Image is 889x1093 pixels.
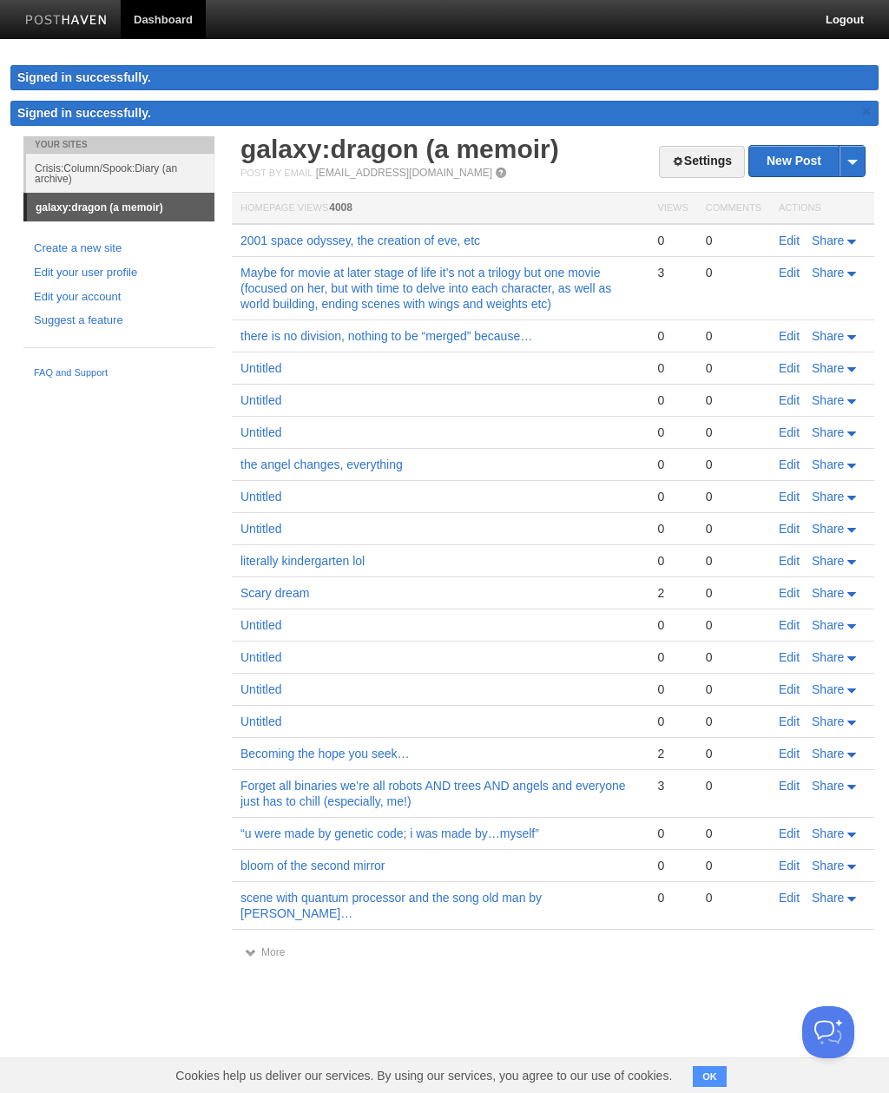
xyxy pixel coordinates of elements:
[779,682,800,696] a: Edit
[812,650,844,664] span: Share
[770,193,874,225] th: Actions
[812,859,844,872] span: Share
[17,106,151,120] span: Signed in successfully.
[812,458,844,471] span: Share
[706,826,761,841] div: 0
[657,489,688,504] div: 0
[240,522,281,536] a: Untitled
[812,779,844,793] span: Share
[706,360,761,376] div: 0
[240,393,281,407] a: Untitled
[706,392,761,408] div: 0
[779,618,800,632] a: Edit
[23,136,214,154] li: Your Sites
[812,554,844,568] span: Share
[779,650,800,664] a: Edit
[779,859,800,872] a: Edit
[240,361,281,375] a: Untitled
[706,778,761,793] div: 0
[240,168,313,178] span: Post by Email
[779,329,800,343] a: Edit
[812,522,844,536] span: Share
[779,393,800,407] a: Edit
[812,826,844,840] span: Share
[240,135,559,163] a: galaxy:dragon (a memoir)
[26,154,214,193] a: Crisis:Column/Spook:Diary (an archive)
[240,266,611,311] a: Maybe for movie at later stage of life it’s not a trilogy but one movie (focused on her, but with...
[34,365,204,381] a: FAQ and Support
[779,361,800,375] a: Edit
[240,425,281,439] a: Untitled
[657,521,688,537] div: 0
[158,1058,689,1093] span: Cookies help us deliver our services. By using our services, you agree to our use of cookies.
[812,393,844,407] span: Share
[657,233,688,248] div: 0
[697,193,770,225] th: Comments
[779,490,800,504] a: Edit
[749,146,865,176] a: New Post
[812,714,844,728] span: Share
[706,649,761,665] div: 0
[657,826,688,841] div: 0
[812,361,844,375] span: Share
[240,826,539,840] a: “u were made by genetic code; i was made by…myself”
[706,265,761,280] div: 0
[812,586,844,600] span: Share
[657,890,688,905] div: 0
[706,858,761,873] div: 0
[812,747,844,760] span: Share
[657,649,688,665] div: 0
[240,458,403,471] a: the angel changes, everything
[240,747,410,760] a: Becoming the hope you seek…
[657,425,688,440] div: 0
[812,490,844,504] span: Share
[657,392,688,408] div: 0
[693,1066,727,1087] button: OK
[657,778,688,793] div: 3
[779,891,800,905] a: Edit
[240,554,365,568] a: literally kindergarten lol
[240,779,626,808] a: Forget all binaries we’re all robots AND trees AND angels and everyone just has to chill (especia...
[779,458,800,471] a: Edit
[779,779,800,793] a: Edit
[34,312,204,330] a: Suggest a feature
[779,747,800,760] a: Edit
[240,234,480,247] a: 2001 space odyssey, the creation of eve, etc
[812,682,844,696] span: Share
[34,264,204,282] a: Edit your user profile
[859,101,874,122] a: ×
[657,328,688,344] div: 0
[657,585,688,601] div: 2
[706,617,761,633] div: 0
[245,946,285,958] a: More
[240,891,542,920] a: scene with quantum processor and the song old man by [PERSON_NAME]…
[706,585,761,601] div: 0
[240,859,385,872] a: bloom of the second mirror
[232,193,649,225] th: Homepage Views
[657,265,688,280] div: 3
[706,890,761,905] div: 0
[240,490,281,504] a: Untitled
[329,201,352,214] span: 4008
[779,522,800,536] a: Edit
[240,329,532,343] a: there is no division, nothing to be “merged” because…
[706,553,761,569] div: 0
[812,891,844,905] span: Share
[25,15,108,28] img: Posthaven-bar
[802,1006,854,1058] iframe: Help Scout Beacon - Open
[779,234,800,247] a: Edit
[706,521,761,537] div: 0
[706,233,761,248] div: 0
[240,618,281,632] a: Untitled
[812,266,844,280] span: Share
[649,193,696,225] th: Views
[657,746,688,761] div: 2
[657,553,688,569] div: 0
[34,288,204,306] a: Edit your account
[779,586,800,600] a: Edit
[316,167,492,179] a: [EMAIL_ADDRESS][DOMAIN_NAME]
[34,240,204,258] a: Create a new site
[706,457,761,472] div: 0
[812,329,844,343] span: Share
[27,194,214,221] a: galaxy:dragon (a memoir)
